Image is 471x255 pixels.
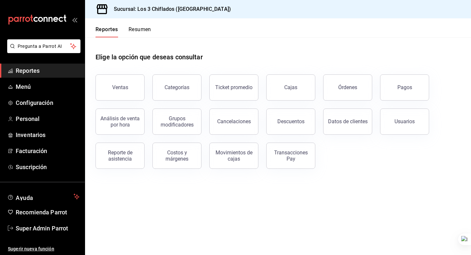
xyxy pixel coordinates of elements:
button: Categorías [152,74,201,101]
a: Cajas [266,74,315,101]
button: Reporte de asistencia [96,143,145,169]
span: Pregunta a Parrot AI [18,43,70,50]
span: Suscripción [16,163,79,171]
div: Movimientos de cajas [214,149,254,162]
a: Pregunta a Parrot AI [5,48,80,54]
div: Grupos modificadores [157,115,197,128]
button: Movimientos de cajas [209,143,258,169]
div: Transacciones Pay [270,149,311,162]
div: Pagos [397,84,412,90]
span: Reportes [16,66,79,75]
div: Cancelaciones [217,118,251,125]
button: Órdenes [323,74,372,101]
button: Descuentos [266,108,315,135]
div: Usuarios [394,118,415,125]
h3: Sucursal: Los 3 Chiflados ([GEOGRAPHIC_DATA]) [109,5,231,13]
button: Ventas [96,74,145,101]
div: Reporte de asistencia [100,149,140,162]
div: Categorías [165,84,189,90]
div: Descuentos [277,118,305,125]
span: Ayuda [16,193,71,201]
h1: Elige la opción que deseas consultar [96,52,203,62]
button: Análisis de venta por hora [96,108,145,135]
button: Usuarios [380,108,429,135]
button: Grupos modificadores [152,108,201,135]
button: Ticket promedio [209,74,258,101]
span: Super Admin Parrot [16,224,79,233]
div: Ticket promedio [215,84,253,90]
button: Datos de clientes [323,108,372,135]
span: Menú [16,82,79,91]
button: Pregunta a Parrot AI [7,39,80,53]
button: Cancelaciones [209,108,258,135]
button: Costos y márgenes [152,143,201,169]
span: Recomienda Parrot [16,208,79,217]
span: Configuración [16,98,79,107]
span: Facturación [16,147,79,155]
button: Transacciones Pay [266,143,315,169]
button: Pagos [380,74,429,101]
div: Costos y márgenes [157,149,197,162]
span: Personal [16,114,79,123]
div: Órdenes [338,84,357,90]
span: Sugerir nueva función [8,245,79,252]
button: open_drawer_menu [72,17,77,22]
div: Análisis de venta por hora [100,115,140,128]
div: Datos de clientes [328,118,368,125]
button: Reportes [96,26,118,37]
div: navigation tabs [96,26,151,37]
div: Ventas [112,84,128,90]
span: Inventarios [16,130,79,139]
button: Resumen [129,26,151,37]
div: Cajas [284,84,298,91]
